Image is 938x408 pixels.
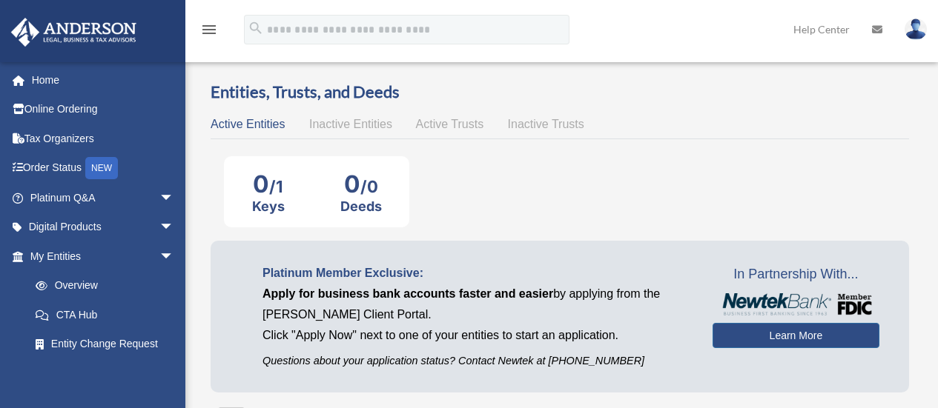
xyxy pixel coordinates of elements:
[416,118,484,130] span: Active Trusts
[309,118,392,130] span: Inactive Entities
[200,26,218,39] a: menu
[262,287,553,300] span: Apply for business bank accounts faster and easier
[10,95,196,124] a: Online Ordering
[10,124,196,153] a: Tax Organizers
[85,157,118,179] div: NEW
[252,198,285,214] div: Keys
[713,263,879,287] span: In Partnership With...
[159,183,189,213] span: arrow_drop_down
[262,352,690,370] p: Questions about your application status? Contact Newtek at [PHONE_NUMBER]
[10,241,189,271] a: My Entitiesarrow_drop_down
[10,153,196,184] a: Order StatusNEW
[720,293,872,315] img: NewtekBankLogoSM.png
[248,20,264,36] i: search
[211,118,285,130] span: Active Entities
[269,177,283,196] span: /1
[713,323,879,348] a: Learn More
[211,81,909,104] h3: Entities, Trusts, and Deeds
[159,241,189,272] span: arrow_drop_down
[340,170,382,198] div: 0
[252,170,285,198] div: 0
[21,330,189,359] a: Entity Change Request
[360,177,378,196] span: /0
[21,300,189,330] a: CTA Hub
[262,325,690,346] p: Click "Apply Now" next to one of your entities to start an application.
[10,213,196,242] a: Digital Productsarrow_drop_down
[10,65,196,95] a: Home
[340,198,382,214] div: Deeds
[7,18,141,47] img: Anderson Advisors Platinum Portal
[159,213,189,243] span: arrow_drop_down
[508,118,584,130] span: Inactive Trusts
[200,21,218,39] i: menu
[905,19,927,40] img: User Pic
[21,271,182,301] a: Overview
[262,284,690,325] p: by applying from the [PERSON_NAME] Client Portal.
[10,183,196,213] a: Platinum Q&Aarrow_drop_down
[262,263,690,284] p: Platinum Member Exclusive:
